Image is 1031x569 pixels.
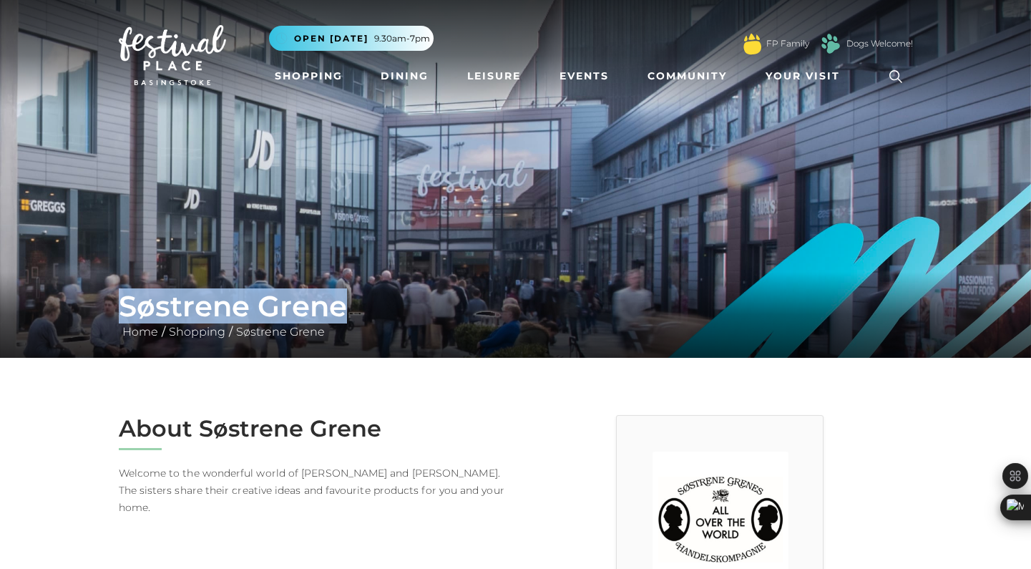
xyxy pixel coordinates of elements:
a: Shopping [269,63,348,89]
p: Welcome to the wonderful world of [PERSON_NAME] and [PERSON_NAME]. The sisters share their creati... [119,465,505,516]
img: Festival Place Logo [119,25,226,85]
a: Søstrene Grene [233,325,328,339]
span: 9.30am-7pm [374,32,430,45]
a: Dining [375,63,434,89]
a: Your Visit [760,63,853,89]
a: FP Family [766,37,809,50]
button: Open [DATE] 9.30am-7pm [269,26,434,51]
a: Dogs Welcome! [846,37,913,50]
a: Events [554,63,615,89]
h1: Søstrene Grene [119,289,913,324]
span: Open [DATE] [294,32,368,45]
a: Shopping [165,325,229,339]
div: / / [108,289,924,341]
a: Home [119,325,162,339]
a: Leisure [461,63,527,89]
a: Community [642,63,733,89]
span: Your Visit [766,69,840,84]
h2: About Søstrene Grene [119,415,505,442]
